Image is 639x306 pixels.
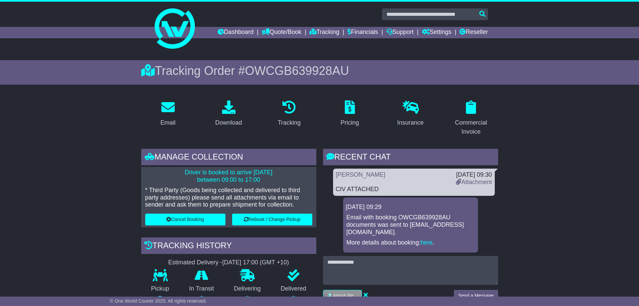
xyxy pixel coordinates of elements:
a: Reseller [460,27,488,38]
a: Settings [422,27,451,38]
p: In Transit [179,285,224,293]
div: Insurance [397,118,424,127]
div: Pricing [340,118,359,127]
div: CIV ATTACHED [336,186,492,193]
div: Tracking [278,118,301,127]
p: Email with booking OWCGB639928AU documents was sent to [EMAIL_ADDRESS][DOMAIN_NAME]. [347,214,475,236]
div: Download [215,118,242,127]
a: Financials [348,27,378,38]
p: Delivered [271,285,316,293]
p: More details about booking: . [347,239,475,247]
a: Pricing [336,98,363,130]
div: [DATE] 09:30 [456,171,492,179]
div: Tracking Order # [141,63,498,78]
a: Insurance [393,98,428,130]
p: Delivering [224,285,271,293]
div: [DATE] 09:29 [346,204,475,211]
div: Estimated Delivery - [141,259,316,266]
div: RECENT CHAT [323,149,498,167]
a: Support [386,27,414,38]
button: Cancel Booking [145,214,225,225]
a: Attachment [456,179,492,185]
a: Email [156,98,180,130]
div: Tracking history [141,237,316,256]
a: Download [211,98,246,130]
div: Manage collection [141,149,316,167]
button: Send a Message [454,290,498,302]
div: [DATE] 17:00 (GMT +10) [222,259,289,266]
p: Pickup [141,285,179,293]
button: Rebook / Change Pickup [232,214,312,225]
a: [PERSON_NAME] [336,171,385,178]
p: Driver is booked to arrive [DATE] between 09:00 to 17:00 [145,169,312,183]
span: OWCGB639928AU [245,64,349,78]
div: Email [160,118,175,127]
div: Commercial Invoice [448,118,494,136]
a: here [421,239,433,246]
a: Tracking [273,98,305,130]
a: Commercial Invoice [444,98,498,139]
span: © One World Courier 2025. All rights reserved. [110,298,207,304]
p: * Third Party (Goods being collected and delivered to third party addresses) please send all atta... [145,187,312,209]
a: Dashboard [218,27,254,38]
a: Tracking [310,27,339,38]
a: Quote/Book [262,27,301,38]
